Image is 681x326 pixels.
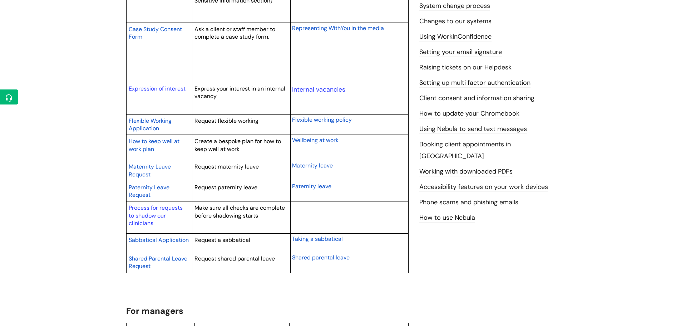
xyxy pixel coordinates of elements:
span: Shared parental leave [292,254,350,261]
span: Ask a client or staff member to complete a case study form. [194,25,275,41]
a: Paternity leave [292,182,331,190]
span: Request paternity leave [194,184,257,191]
a: Client consent and information sharing [419,94,534,103]
span: Request maternity leave [194,163,259,170]
a: Shared parental leave [292,253,350,262]
a: Accessibility features on your work devices [419,183,548,192]
a: Setting up multi factor authentication [419,78,531,88]
a: Representing WithYou in the media [292,24,384,32]
a: Flexible Working Application [129,116,172,133]
span: Flexible working policy [292,116,352,123]
span: Maternity leave [292,162,333,169]
span: Shared Parental Leave Request [129,255,187,270]
span: Create a bespoke plan for how to keep well at work [194,137,281,153]
a: How to use Nebula [419,213,475,223]
a: Raising tickets on our Helpdesk [419,63,512,72]
a: Booking client appointments in [GEOGRAPHIC_DATA] [419,140,511,161]
span: Make sure all checks are complete before shadowing starts [194,204,285,219]
a: Taking a sabbatical [292,234,343,243]
a: Wellbeing at work [292,136,339,144]
a: Shared Parental Leave Request [129,254,187,271]
span: For managers [126,305,183,316]
a: Using Nebula to send text messages [419,125,527,134]
a: Changes to our systems [419,17,492,26]
a: Phone scams and phishing emails [419,198,518,207]
span: Request a sabbatical [194,236,250,244]
a: Internal vacancies [292,85,345,94]
a: Flexible working policy [292,115,352,124]
span: Express your interest in an internal vacancy [194,85,285,100]
a: Setting your email signature [419,48,502,57]
a: Sabbatical Application [129,235,189,244]
a: System change process [419,1,490,11]
a: How to keep well at work plan [129,137,179,153]
span: Sabbatical Application [129,236,189,244]
span: Request shared parental leave [194,255,275,262]
a: How to update your Chromebook [419,109,519,118]
span: Maternity Leave Request [129,163,171,178]
a: Maternity leave [292,161,333,170]
a: Expression of interest [129,85,186,92]
a: Case Study Consent Form [129,25,182,41]
a: Process for requests to shadow our clinicians [129,204,183,227]
a: Using WorkInConfidence [419,32,492,42]
a: Maternity Leave Request [129,162,171,179]
span: Request flexible working [194,117,258,125]
a: Paternity Leave Request [129,183,169,199]
a: Working with downloaded PDFs [419,167,513,176]
span: Taking a sabbatical [292,235,343,243]
span: Flexible Working Application [129,117,172,132]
